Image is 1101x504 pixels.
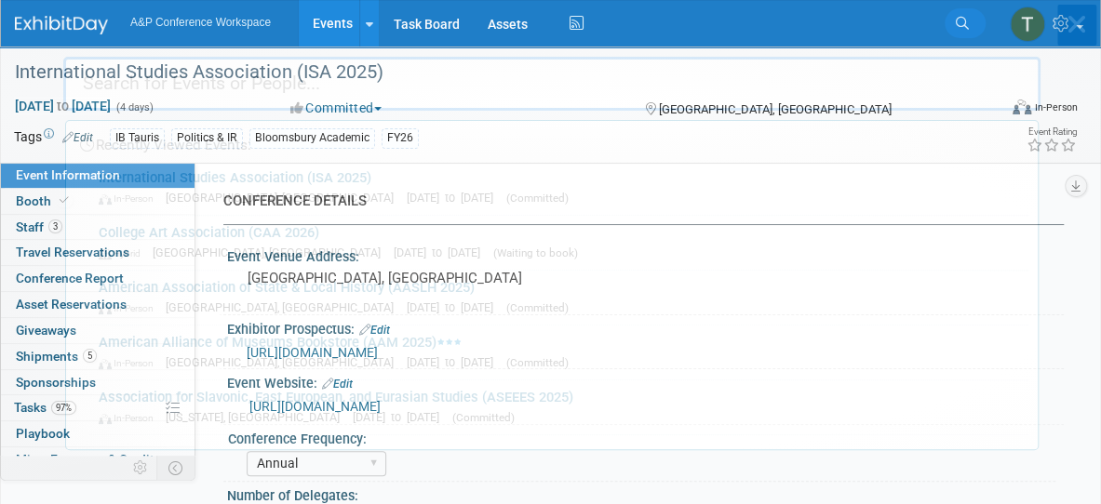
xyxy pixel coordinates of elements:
[99,412,162,424] span: In-Person
[89,325,1028,379] a: American Alliance of Museums Bookstore (AAM 2025) In-Person [GEOGRAPHIC_DATA], [GEOGRAPHIC_DATA] ...
[166,300,403,314] span: [GEOGRAPHIC_DATA], [GEOGRAPHIC_DATA]
[407,191,503,205] span: [DATE] to [DATE]
[407,355,503,369] span: [DATE] to [DATE]
[353,410,449,424] span: [DATE] to [DATE]
[506,356,569,369] span: (Committed)
[166,191,403,205] span: [GEOGRAPHIC_DATA], [GEOGRAPHIC_DATA]
[493,246,578,259] span: (Waiting to book)
[394,245,490,259] span: [DATE] to [DATE]
[153,245,390,259] span: [GEOGRAPHIC_DATA], [GEOGRAPHIC_DATA]
[452,411,515,424] span: (Committed)
[63,57,1041,111] input: Search for Events or People...
[166,355,403,369] span: [GEOGRAPHIC_DATA], [GEOGRAPHIC_DATA]
[89,161,1028,215] a: International Studies Association (ISA 2025) In-Person [GEOGRAPHIC_DATA], [GEOGRAPHIC_DATA] [DATE...
[99,247,149,259] span: Hybrid
[75,121,1028,161] div: Recently Viewed Events:
[407,300,503,314] span: [DATE] to [DATE]
[99,302,162,314] span: In-Person
[89,380,1028,434] a: Association for Slavonic, East European, and Eurasian Studies (ASEEES 2025) In-Person [US_STATE],...
[89,216,1028,270] a: College Art Association (CAA 2026) Hybrid [GEOGRAPHIC_DATA], [GEOGRAPHIC_DATA] [DATE] to [DATE] (...
[166,410,349,424] span: [US_STATE], [GEOGRAPHIC_DATA]
[99,192,162,205] span: In-Person
[506,301,569,314] span: (Committed)
[506,192,569,205] span: (Committed)
[99,357,162,369] span: In-Person
[89,271,1028,325] a: American Association of State & Local History (AASLH 2025) In-Person [GEOGRAPHIC_DATA], [GEOGRAPH...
